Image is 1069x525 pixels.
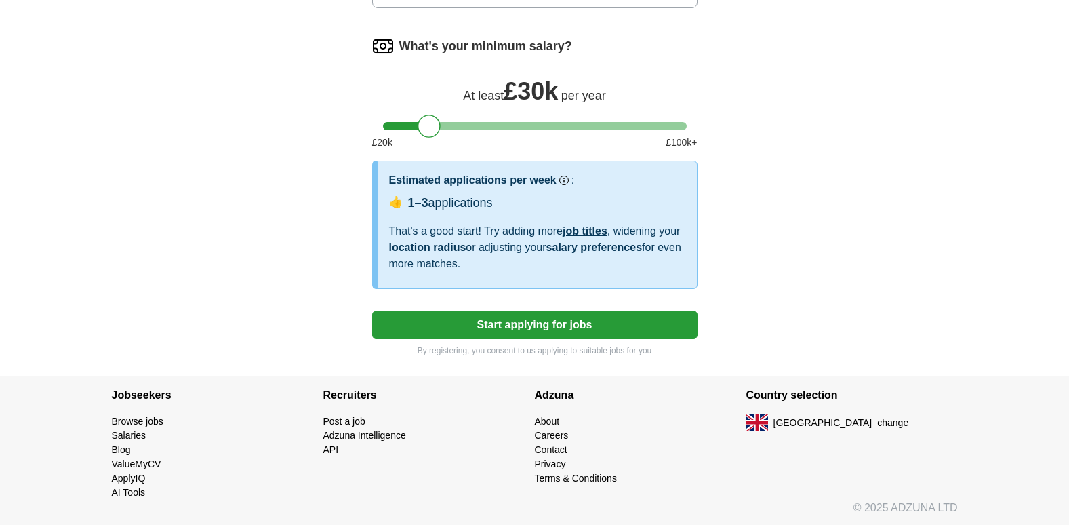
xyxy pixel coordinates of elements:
a: salary preferences [546,241,642,253]
h3: Estimated applications per week [389,172,557,189]
p: By registering, you consent to us applying to suitable jobs for you [372,345,698,357]
a: Post a job [323,416,365,427]
h4: Country selection [746,376,958,414]
span: per year [561,89,606,102]
a: Browse jobs [112,416,163,427]
span: [GEOGRAPHIC_DATA] [773,416,872,430]
span: £ 30k [504,77,558,105]
button: change [877,416,908,430]
a: Privacy [535,459,566,469]
button: Start applying for jobs [372,311,698,339]
a: Salaries [112,430,146,441]
a: ValueMyCV [112,459,161,469]
a: Adzuna Intelligence [323,430,406,441]
a: About [535,416,560,427]
h3: : [571,172,574,189]
span: 👍 [389,194,403,210]
div: applications [408,194,493,212]
a: Careers [535,430,569,441]
a: Terms & Conditions [535,473,617,484]
a: ApplyIQ [112,473,146,484]
a: Contact [535,444,567,455]
label: What's your minimum salary? [399,37,572,56]
a: location radius [389,241,466,253]
img: salary.png [372,35,394,57]
span: 1–3 [408,196,428,210]
a: API [323,444,339,455]
a: job titles [563,225,607,237]
img: UK flag [746,414,768,431]
span: At least [463,89,504,102]
a: AI Tools [112,487,146,498]
div: That's a good start! Try adding more , widening your or adjusting your for even more matches. [389,223,686,272]
span: £ 20 k [372,136,392,150]
a: Blog [112,444,131,455]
